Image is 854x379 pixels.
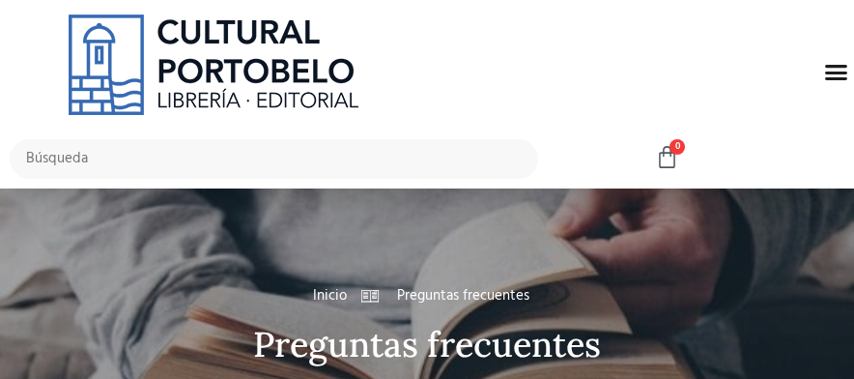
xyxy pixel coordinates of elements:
[10,139,538,179] input: Búsqueda
[669,139,685,155] span: 0
[655,145,679,171] a: 0
[392,285,529,307] span: Preguntas frecuentes
[24,326,830,364] h2: Preguntas frecuentes
[313,285,347,307] a: Inicio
